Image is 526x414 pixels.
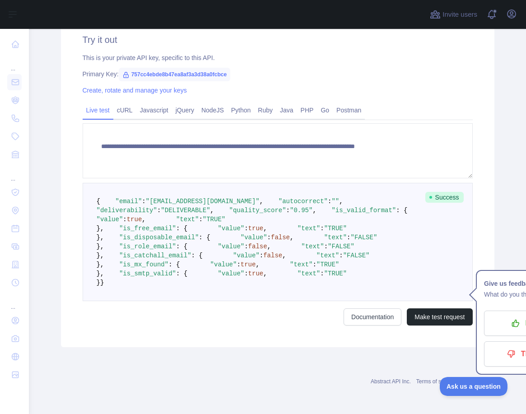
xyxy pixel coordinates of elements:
[343,252,370,259] span: "FALSE"
[172,103,198,117] a: jQuery
[218,270,244,277] span: "value"
[97,252,104,259] span: },
[339,198,343,205] span: ,
[83,53,473,62] div: This is your private API key, specific to this API.
[228,103,255,117] a: Python
[191,252,203,259] span: : {
[428,7,479,22] button: Invite users
[263,252,282,259] span: false
[83,103,113,117] a: Live test
[317,261,339,268] span: "TRUE"
[244,270,248,277] span: :
[339,252,343,259] span: :
[136,103,172,117] a: Javascript
[260,198,263,205] span: ,
[256,261,259,268] span: ,
[276,103,297,117] a: Java
[317,252,339,259] span: "text"
[218,225,244,232] span: "value"
[83,87,187,94] a: Create, rotate and manage your keys
[97,261,104,268] span: },
[263,270,267,277] span: ,
[328,198,331,205] span: :
[199,216,202,223] span: :
[218,243,244,250] span: "value"
[248,243,267,250] span: false
[324,270,347,277] span: "TRUE"
[324,234,347,241] span: "text"
[248,225,264,232] span: true
[176,225,187,232] span: : {
[298,225,320,232] span: "text"
[297,103,317,117] a: PHP
[347,234,350,241] span: :
[320,270,324,277] span: :
[344,308,401,326] a: Documentation
[290,207,312,214] span: "0.95"
[254,103,276,117] a: Ruby
[127,216,142,223] span: true
[442,9,477,20] span: Invite users
[312,207,316,214] span: ,
[260,252,263,259] span: :
[119,261,168,268] span: "is_mx_found"
[286,207,290,214] span: :
[312,261,316,268] span: :
[210,261,237,268] span: "value"
[241,234,267,241] span: "value"
[7,164,22,182] div: ...
[203,216,225,223] span: "TRUE"
[119,243,176,250] span: "is_role_email"
[324,225,347,232] span: "TRUE"
[279,198,328,205] span: "autocorrect"
[407,308,472,326] button: Make test request
[320,225,324,232] span: :
[119,234,199,241] span: "is_disposable_email"
[331,198,339,205] span: ""
[119,225,176,232] span: "is_free_email"
[317,103,333,117] a: Go
[168,261,180,268] span: : {
[328,243,354,250] span: "FALSE"
[119,270,176,277] span: "is_smtp_valid"
[97,270,104,277] span: },
[176,243,187,250] span: : {
[301,243,324,250] span: "text"
[116,198,142,205] span: "email"
[83,70,473,79] div: Primary Key:
[7,293,22,311] div: ...
[416,378,456,385] a: Terms of service
[161,207,210,214] span: "DELIVERABLE"
[237,261,240,268] span: :
[229,207,286,214] span: "quality_score"
[100,279,104,286] span: }
[350,234,377,241] span: "FALSE"
[146,198,260,205] span: "[EMAIL_ADDRESS][DOMAIN_NAME]"
[119,252,191,259] span: "is_catchall_email"
[199,234,210,241] span: : {
[290,234,293,241] span: ,
[425,192,464,203] span: Success
[267,243,271,250] span: ,
[331,207,396,214] span: "is_valid_format"
[333,103,365,117] a: Postman
[113,103,136,117] a: cURL
[97,198,100,205] span: {
[142,216,145,223] span: ,
[440,377,508,396] iframe: Toggle Customer Support
[267,234,271,241] span: :
[324,243,328,250] span: :
[371,378,411,385] a: Abstract API Inc.
[97,207,157,214] span: "deliverability"
[123,216,126,223] span: :
[248,270,264,277] span: true
[244,225,248,232] span: :
[119,68,231,81] span: 757cc4ebde8b47ea8af3a3d38a0fcbce
[233,252,260,259] span: "value"
[7,54,22,72] div: ...
[97,225,104,232] span: },
[157,207,161,214] span: :
[244,243,248,250] span: :
[97,234,104,241] span: },
[271,234,290,241] span: false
